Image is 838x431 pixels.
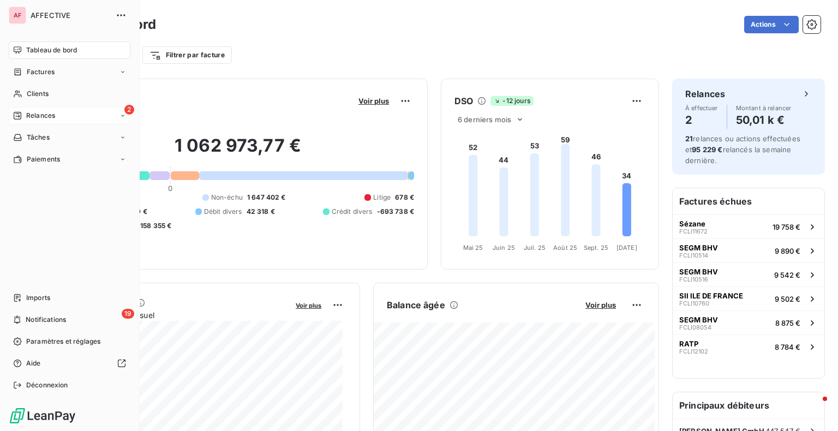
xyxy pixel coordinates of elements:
span: 8 784 € [775,343,800,351]
button: Voir plus [355,96,392,106]
button: Voir plus [292,300,325,310]
span: 21 [685,134,693,143]
span: relances ou actions effectuées et relancés la semaine dernière. [685,134,800,165]
span: 42 318 € [247,207,275,217]
span: Voir plus [585,301,616,309]
span: SEGM BHV [679,243,718,252]
span: AFFECTIVE [31,11,109,20]
h6: Balance âgée [387,298,445,312]
span: FCLI12102 [679,348,708,355]
span: À effectuer [685,105,718,111]
iframe: Intercom live chat [801,394,827,420]
span: Imports [26,293,50,303]
h6: Principaux débiteurs [673,392,824,418]
span: Tâches [27,133,50,142]
span: FCLI10516 [679,276,708,283]
button: SEGM BHVFCLI105149 890 € [673,238,824,262]
span: FCLI08054 [679,324,711,331]
span: 2 [124,105,134,115]
span: Non-échu [211,193,243,202]
span: Aide [26,358,41,368]
button: Filtrer par facture [142,46,232,64]
tspan: Sept. 25 [584,244,608,252]
button: SEGM BHVFCLI105169 542 € [673,262,824,286]
span: 6 derniers mois [458,115,511,124]
span: Factures [27,67,55,77]
span: Litige [373,193,391,202]
button: SézaneFCLI1167219 758 € [673,214,824,238]
h4: 2 [685,111,718,129]
span: 1 647 402 € [247,193,286,202]
span: 19 758 € [773,223,800,231]
span: FCLI11672 [679,228,708,235]
span: Montant à relancer [736,105,792,111]
div: AF [9,7,26,24]
span: Chiffre d'affaires mensuel [62,309,288,321]
button: Actions [744,16,799,33]
img: Logo LeanPay [9,407,76,424]
span: Relances [26,111,55,121]
tspan: [DATE] [616,244,637,252]
span: Paiements [27,154,60,164]
a: Aide [9,355,130,372]
span: 8 875 € [775,319,800,327]
span: SEGM BHV [679,315,718,324]
tspan: Août 25 [553,244,577,252]
span: FCLI10760 [679,300,709,307]
span: -158 355 € [137,221,172,231]
button: Voir plus [582,300,619,310]
h4: 50,01 k € [736,111,792,129]
span: Paramètres et réglages [26,337,100,346]
span: Clients [27,89,49,99]
span: 0 [168,184,172,193]
h6: Relances [685,87,725,100]
span: Débit divers [204,207,242,217]
span: -693 738 € [377,207,415,217]
span: 95 229 € [692,145,722,154]
span: Tableau de bord [26,45,77,55]
span: Notifications [26,315,66,325]
span: 678 € [395,193,414,202]
tspan: Juil. 25 [524,244,546,252]
span: 19 [122,309,134,319]
span: 9 542 € [774,271,800,279]
h6: DSO [454,94,473,107]
span: 9 502 € [775,295,800,303]
span: SII ILE DE FRANCE [679,291,743,300]
span: FCLI10514 [679,252,708,259]
span: SEGM BHV [679,267,718,276]
h2: 1 062 973,77 € [62,135,414,167]
h6: Factures échues [673,188,824,214]
tspan: Mai 25 [463,244,483,252]
span: Voir plus [296,302,321,309]
button: RATPFCLI121028 784 € [673,334,824,358]
button: SII ILE DE FRANCEFCLI107609 502 € [673,286,824,310]
span: RATP [679,339,698,348]
span: -12 jours [490,96,533,106]
span: 9 890 € [775,247,800,255]
span: Déconnexion [26,380,68,390]
tspan: Juin 25 [493,244,515,252]
span: Voir plus [358,97,389,105]
span: Sézane [679,219,705,228]
span: Crédit divers [332,207,373,217]
button: SEGM BHVFCLI080548 875 € [673,310,824,334]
